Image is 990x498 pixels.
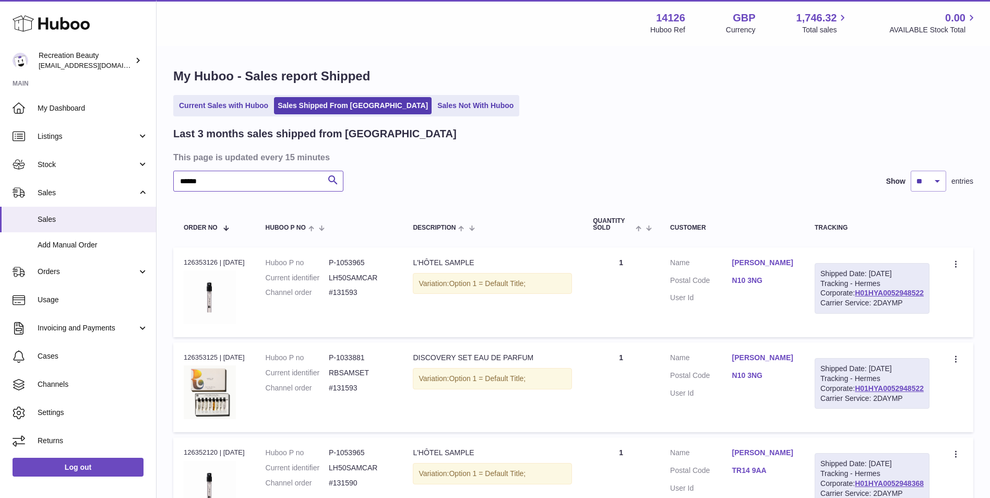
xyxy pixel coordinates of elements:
[274,97,432,114] a: Sales Shipped From [GEOGRAPHIC_DATA]
[434,97,517,114] a: Sales Not With Huboo
[184,224,218,231] span: Order No
[38,351,148,361] span: Cases
[820,394,924,404] div: Carrier Service: 2DAYMP
[815,263,929,314] div: Tracking - Hermes Corporate:
[173,151,971,163] h3: This page is updated every 15 minutes
[329,478,392,488] dd: #131590
[820,269,924,279] div: Shipped Date: [DATE]
[38,188,137,198] span: Sales
[184,448,245,457] div: 126352120 | [DATE]
[732,448,794,458] a: [PERSON_NAME]
[670,353,732,365] dt: Name
[266,478,329,488] dt: Channel order
[815,358,929,409] div: Tracking - Hermes Corporate:
[889,11,977,35] a: 0.00 AVAILABLE Stock Total
[413,224,456,231] span: Description
[820,364,924,374] div: Shipped Date: [DATE]
[13,53,28,68] img: customercare@recreationbeauty.com
[670,466,732,478] dt: Postal Code
[413,353,572,363] div: DISCOVERY SET EAU DE PARFUM
[413,368,572,389] div: Variation:
[732,353,794,363] a: [PERSON_NAME]
[38,380,148,389] span: Channels
[855,289,924,297] a: H01HYA0052948522
[449,374,526,383] span: Option 1 = Default Title;
[670,448,732,460] dt: Name
[266,288,329,298] dt: Channel order
[449,469,526,478] span: Option 1 = Default Title;
[670,371,732,383] dt: Postal Code
[413,273,572,294] div: Variation:
[38,160,137,170] span: Stock
[413,258,572,268] div: L'HÔTEL SAMPLE
[732,466,794,476] a: TR14 9AA
[184,365,236,419] img: ANWD_12ML.jpg
[670,388,732,398] dt: User Id
[173,68,973,85] h1: My Huboo - Sales report Shipped
[593,218,633,231] span: Quantity Sold
[951,176,973,186] span: entries
[732,371,794,381] a: N10 3NG
[266,463,329,473] dt: Current identifier
[815,224,929,231] div: Tracking
[796,11,837,25] span: 1,746.32
[413,448,572,458] div: L'HÔTEL SAMPLE
[413,463,572,484] div: Variation:
[266,353,329,363] dt: Huboo P no
[329,273,392,283] dd: LH50SAMCAR
[329,353,392,363] dd: P-1033881
[732,258,794,268] a: [PERSON_NAME]
[38,132,137,141] span: Listings
[670,483,732,493] dt: User Id
[889,25,977,35] span: AVAILABLE Stock Total
[726,25,756,35] div: Currency
[855,479,924,488] a: H01HYA0052948368
[266,448,329,458] dt: Huboo P no
[38,267,137,277] span: Orders
[855,384,924,393] a: H01HYA0052948522
[582,342,660,432] td: 1
[266,224,306,231] span: Huboo P no
[670,224,794,231] div: Customer
[886,176,905,186] label: Show
[796,11,849,35] a: 1,746.32 Total sales
[38,436,148,446] span: Returns
[266,383,329,393] dt: Channel order
[266,368,329,378] dt: Current identifier
[329,258,392,268] dd: P-1053965
[38,295,148,305] span: Usage
[38,215,148,224] span: Sales
[39,61,153,69] span: [EMAIL_ADDRESS][DOMAIN_NAME]
[656,11,685,25] strong: 14126
[175,97,272,114] a: Current Sales with Huboo
[184,353,245,362] div: 126353125 | [DATE]
[582,247,660,337] td: 1
[184,270,236,324] img: L_Hotel2mlsample_1_54fb7227-5c0d-4437-b810-01e04fa2e7ca.jpg
[13,458,144,477] a: Log out
[650,25,685,35] div: Huboo Ref
[820,298,924,308] div: Carrier Service: 2DAYMP
[38,103,148,113] span: My Dashboard
[329,368,392,378] dd: RBSAMSET
[670,276,732,288] dt: Postal Code
[266,273,329,283] dt: Current identifier
[38,408,148,418] span: Settings
[38,240,148,250] span: Add Manual Order
[329,288,392,298] dd: #131593
[670,293,732,303] dt: User Id
[670,258,732,270] dt: Name
[732,276,794,286] a: N10 3NG
[449,279,526,288] span: Option 1 = Default Title;
[945,11,965,25] span: 0.00
[329,448,392,458] dd: P-1053965
[184,258,245,267] div: 126353126 | [DATE]
[820,459,924,469] div: Shipped Date: [DATE]
[329,463,392,473] dd: LH50SAMCAR
[733,11,755,25] strong: GBP
[329,383,392,393] dd: #131593
[802,25,849,35] span: Total sales
[266,258,329,268] dt: Huboo P no
[173,127,457,141] h2: Last 3 months sales shipped from [GEOGRAPHIC_DATA]
[38,323,137,333] span: Invoicing and Payments
[39,51,133,70] div: Recreation Beauty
